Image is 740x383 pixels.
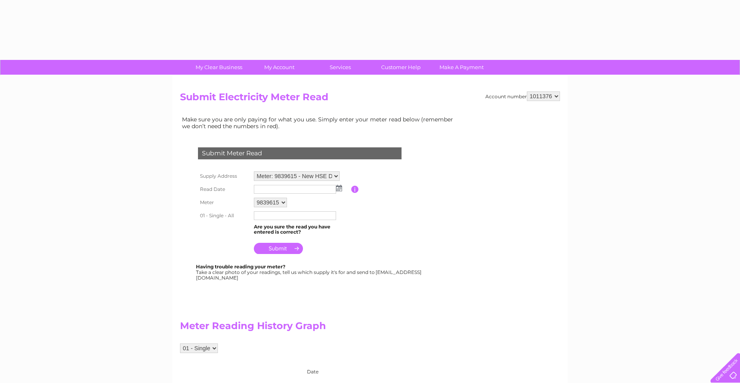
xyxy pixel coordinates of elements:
h2: Submit Electricity Meter Read [180,91,560,107]
div: Submit Meter Read [198,147,402,159]
b: Having trouble reading your meter? [196,264,285,270]
td: Are you sure the read you have entered is correct? [252,222,351,237]
input: Submit [254,243,303,254]
th: Supply Address [196,169,252,183]
a: Services [307,60,373,75]
div: Take a clear photo of your readings, tell us which supply it's for and send to [EMAIL_ADDRESS][DO... [196,264,423,280]
th: 01 - Single - All [196,209,252,222]
a: My Account [247,60,313,75]
input: Information [351,186,359,193]
a: My Clear Business [186,60,252,75]
td: Make sure you are only paying for what you use. Simply enter your meter read below (remember we d... [180,114,459,131]
div: Account number [485,91,560,101]
div: Date [180,361,459,375]
th: Read Date [196,183,252,196]
th: Meter [196,196,252,209]
img: ... [336,185,342,191]
a: Make A Payment [429,60,495,75]
h2: Meter Reading History Graph [180,320,459,335]
a: Customer Help [368,60,434,75]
